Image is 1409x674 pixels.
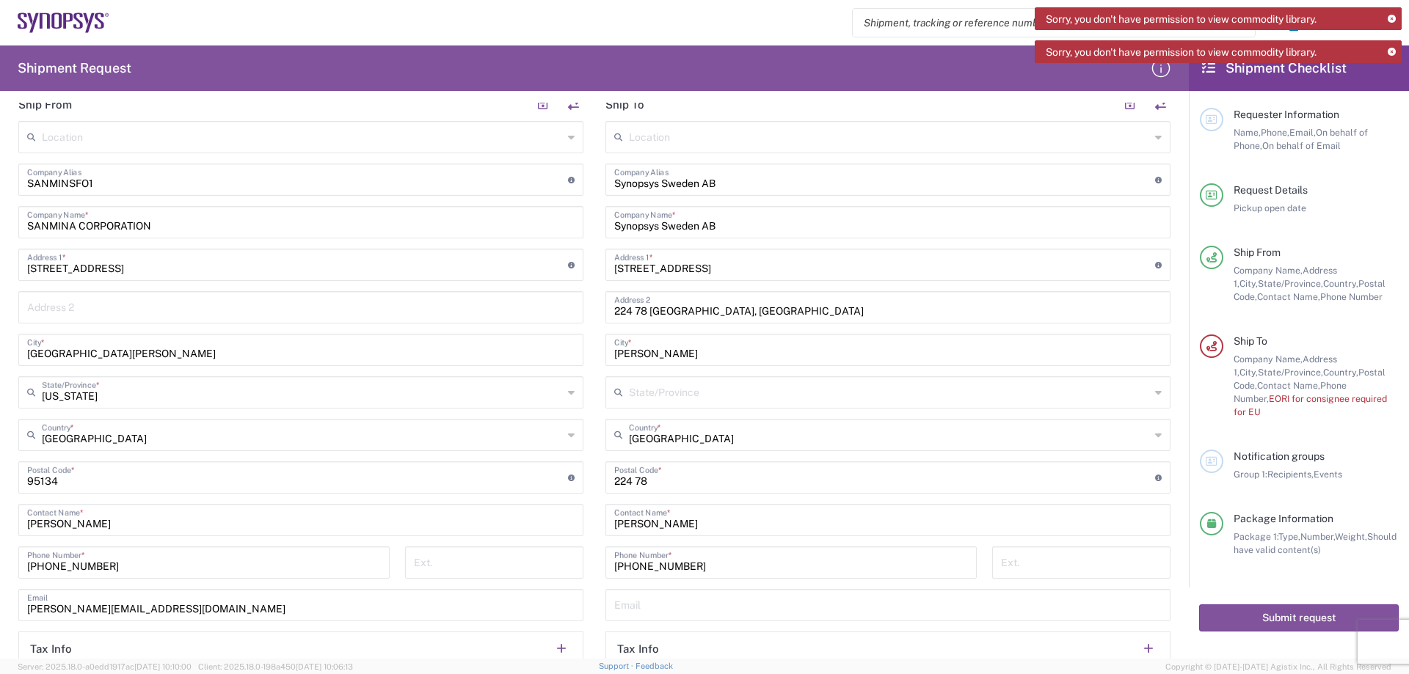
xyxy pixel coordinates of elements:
[296,662,353,671] span: [DATE] 10:06:13
[1335,531,1367,542] span: Weight,
[1199,604,1399,631] button: Submit request
[198,662,353,671] span: Client: 2025.18.0-198a450
[1234,202,1306,213] span: Pickup open date
[134,662,192,671] span: [DATE] 10:10:00
[1165,660,1391,673] span: Copyright © [DATE]-[DATE] Agistix Inc., All Rights Reserved
[18,662,192,671] span: Server: 2025.18.0-a0edd1917ac
[1278,531,1300,542] span: Type,
[1234,393,1387,417] span: EORI for consignee required for EU
[853,9,1233,37] input: Shipment, tracking or reference number
[1234,127,1261,138] span: Name,
[1320,291,1383,302] span: Phone Number
[18,59,131,77] h2: Shipment Request
[636,662,673,670] a: Feedback
[1239,278,1258,289] span: City,
[1234,335,1267,347] span: Ship To
[1314,469,1342,480] span: Events
[599,662,636,670] a: Support
[1323,278,1358,289] span: Country,
[1234,513,1333,524] span: Package Information
[1258,278,1323,289] span: State/Province,
[1046,12,1317,26] span: Sorry, you don't have permission to view commodity library.
[18,98,72,112] h2: Ship From
[617,642,659,656] h2: Tax Info
[1257,291,1320,302] span: Contact Name,
[1262,140,1341,151] span: On behalf of Email
[1234,246,1281,258] span: Ship From
[1289,127,1316,138] span: Email,
[1267,469,1314,480] span: Recipients,
[1234,184,1308,196] span: Request Details
[1234,450,1325,462] span: Notification groups
[1258,367,1323,378] span: State/Province,
[1323,367,1358,378] span: Country,
[605,98,644,112] h2: Ship To
[1300,531,1335,542] span: Number,
[1257,380,1320,391] span: Contact Name,
[1261,127,1289,138] span: Phone,
[1234,265,1303,276] span: Company Name,
[1234,354,1303,365] span: Company Name,
[1046,45,1317,59] span: Sorry, you don't have permission to view commodity library.
[1234,109,1339,120] span: Requester Information
[1234,531,1278,542] span: Package 1:
[1234,469,1267,480] span: Group 1:
[30,642,72,656] h2: Tax Info
[1239,367,1258,378] span: City,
